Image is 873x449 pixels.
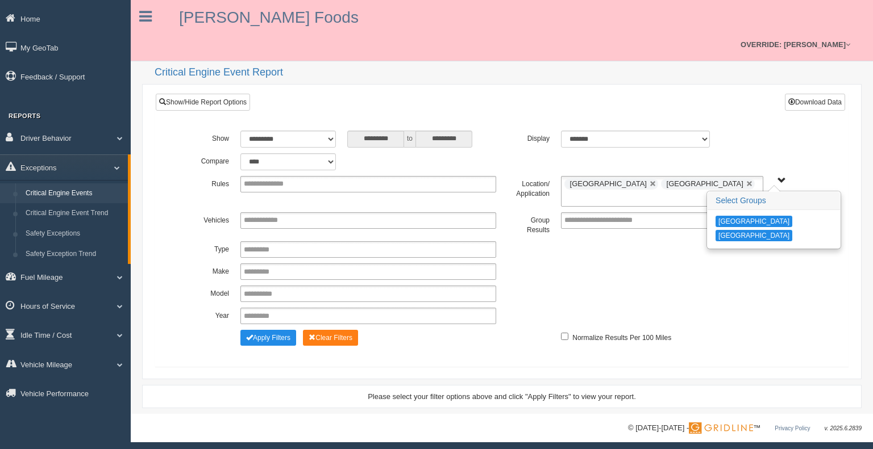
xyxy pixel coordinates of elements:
button: Download Data [785,94,845,111]
h3: Select Groups [708,192,840,210]
a: Safety Exceptions [20,224,128,244]
div: © [DATE]-[DATE] - ™ [628,422,862,434]
label: Group Results [502,212,555,236]
label: Make [181,263,235,277]
a: Privacy Policy [775,425,810,431]
button: [GEOGRAPHIC_DATA] [716,230,792,241]
div: Please select your filter options above and click "Apply Filters" to view your report. [152,391,851,402]
label: Model [181,286,235,299]
span: to [404,131,415,148]
label: Type [181,241,235,255]
label: Rules [181,176,235,190]
a: Safety Exception Trend [20,244,128,265]
span: v. 2025.6.2839 [825,425,862,431]
label: Display [502,131,555,144]
button: Change Filter Options [240,330,296,346]
label: Compare [181,153,235,167]
button: [GEOGRAPHIC_DATA] [716,216,792,227]
label: Year [181,308,235,321]
span: [GEOGRAPHIC_DATA] [570,179,647,188]
label: Normalize Results Per 100 Miles [572,330,671,343]
button: Change Filter Options [303,330,358,346]
label: Location/ Application [502,176,555,199]
label: Vehicles [181,212,235,226]
span: [GEOGRAPHIC_DATA] [667,179,743,188]
a: Show/Hide Report Options [156,94,250,111]
label: Show [181,131,235,144]
img: Gridline [689,422,753,434]
a: Critical Engine Event Trend [20,203,128,224]
a: Critical Engine Events [20,183,128,204]
a: OVERRIDE: [PERSON_NAME] [735,28,856,61]
a: [PERSON_NAME] Foods [179,9,359,26]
